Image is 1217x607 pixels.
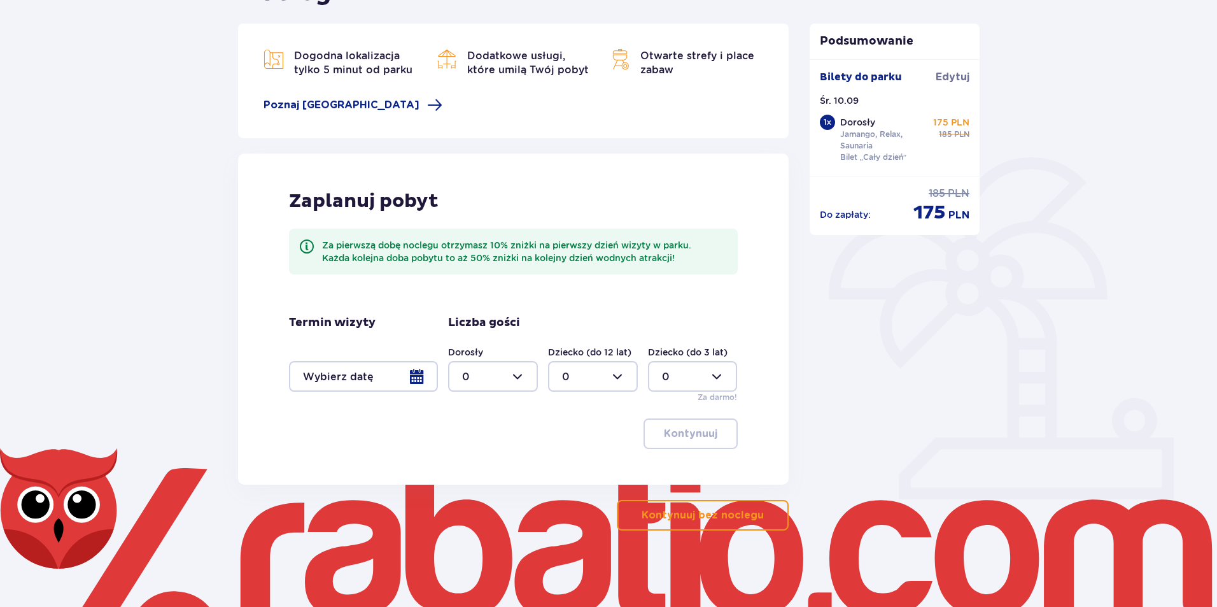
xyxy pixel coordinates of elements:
[294,50,412,76] span: Dogodna lokalizacja tylko 5 minut od parku
[936,70,969,84] a: Edytuj
[448,315,520,331] p: Liczba gości
[322,239,728,264] div: Za pierwszą dobę noclegu otrzymasz 10% zniżki na pierwszy dzień wizyty w parku. Każda kolejna dob...
[820,208,871,221] p: Do zapłaty :
[610,49,630,69] img: Map Icon
[698,392,737,403] p: Za darmo!
[640,50,754,76] span: Otwarte strefy i place zabaw
[810,34,980,49] p: Podsumowanie
[448,346,483,359] label: Dorosły
[264,98,419,112] span: Poznaj [GEOGRAPHIC_DATA]
[820,94,859,107] p: Śr. 10.09
[648,346,728,359] label: Dziecko (do 3 lat)
[617,500,789,531] button: Kontynuuj bez noclegu
[289,189,439,213] p: Zaplanuj pobyt
[820,115,835,130] div: 1 x
[467,50,589,76] span: Dodatkowe usługi, które umilą Twój pobyt
[820,70,902,84] p: Bilety do parku
[954,129,969,140] p: PLN
[948,208,969,222] p: PLN
[642,508,764,522] p: Kontynuuj bez noclegu
[289,315,376,331] p: Termin wizyty
[264,49,284,69] img: Map Icon
[913,201,946,225] p: 175
[437,49,457,69] img: Bar Icon
[948,187,969,201] p: PLN
[840,129,928,152] p: Jamango, Relax, Saunaria
[929,187,945,201] p: 185
[548,346,631,359] label: Dziecko (do 12 lat)
[644,418,738,449] button: Kontynuuj
[264,97,442,113] a: Poznaj [GEOGRAPHIC_DATA]
[933,116,969,129] p: 175 PLN
[664,427,717,441] p: Kontynuuj
[939,129,952,140] p: 185
[840,116,875,129] p: Dorosły
[840,152,907,163] p: Bilet „Cały dzień”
